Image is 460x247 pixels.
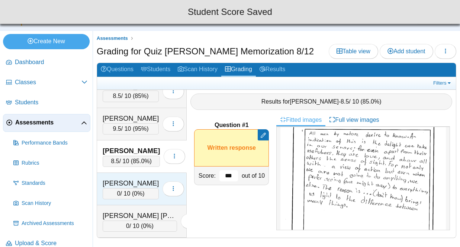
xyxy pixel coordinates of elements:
[97,35,128,41] span: Assessments
[95,34,130,43] a: Assessments
[117,190,120,197] span: 0
[431,79,454,87] a: Filters
[194,129,269,167] div: Written response
[337,48,370,54] span: Table view
[3,114,90,132] a: Assessments
[329,44,378,59] a: Table view
[10,215,90,232] a: Archived Assessments
[290,98,339,105] span: [PERSON_NAME]
[15,98,87,107] span: Students
[103,123,159,134] div: / 10 ( )
[3,20,77,27] a: PaperScorer
[113,93,121,99] span: 8.5
[3,34,90,49] a: Create New
[15,118,81,127] span: Assessments
[363,98,379,105] span: 85.0%
[137,63,174,77] a: Students
[3,54,90,72] a: Dashboard
[3,74,90,92] a: Classes
[133,158,149,164] span: 85.0%
[6,6,454,18] div: Student Score Saved
[221,63,256,77] a: Grading
[22,180,87,187] span: Standards
[15,78,81,86] span: Classes
[215,121,249,129] b: Question #1
[103,156,160,167] div: / 10 ( )
[10,154,90,172] a: Rubrics
[126,223,129,229] span: 0
[103,114,159,123] div: [PERSON_NAME]
[240,167,268,185] div: out of 10
[103,146,160,156] div: [PERSON_NAME]
[103,91,159,102] div: / 10 ( )
[15,58,87,66] span: Dashboard
[276,114,325,126] a: Fitted images
[190,94,452,110] div: Results for - / 10 ( )
[380,44,433,59] a: Add student
[103,188,159,199] div: / 10 ( )
[22,159,87,167] span: Rubrics
[10,194,90,212] a: Scan History
[256,63,289,77] a: Results
[103,211,177,221] div: [PERSON_NAME] [PERSON_NAME]
[325,114,383,126] a: Full view images
[10,134,90,152] a: Performance Bands
[135,126,147,132] span: 95%
[103,178,159,188] div: [PERSON_NAME]
[135,93,147,99] span: 85%
[113,126,121,132] span: 9.5
[3,94,90,112] a: Students
[22,200,87,207] span: Scan History
[387,48,425,54] span: Add student
[143,223,151,229] span: 0%
[103,221,177,232] div: / 10 ( )
[10,174,90,192] a: Standards
[97,63,137,77] a: Questions
[22,220,87,227] span: Archived Assessments
[97,45,314,58] h1: Grading for Quiz [PERSON_NAME] Memorization 8/12
[111,158,119,164] span: 8.5
[134,190,142,197] span: 0%
[22,139,87,147] span: Performance Bands
[341,98,349,105] span: 8.5
[174,63,221,77] a: Scan History
[194,167,218,185] div: Score:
